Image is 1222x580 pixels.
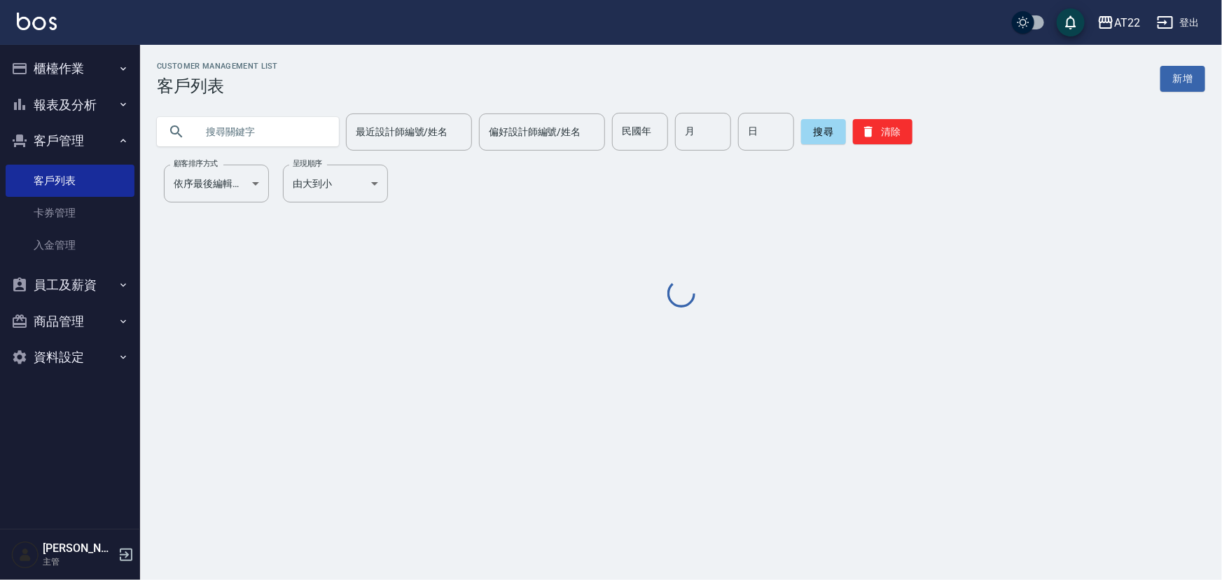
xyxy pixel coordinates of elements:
button: save [1057,8,1085,36]
div: 依序最後編輯時間 [164,165,269,202]
button: 客戶管理 [6,123,134,159]
button: 資料設定 [6,339,134,375]
h2: Customer Management List [157,62,278,71]
button: 員工及薪資 [6,267,134,303]
p: 主管 [43,555,114,568]
button: 登出 [1151,10,1205,36]
a: 客戶列表 [6,165,134,197]
a: 入金管理 [6,229,134,261]
a: 卡券管理 [6,197,134,229]
div: AT22 [1114,14,1140,32]
button: AT22 [1092,8,1146,37]
input: 搜尋關鍵字 [196,113,328,151]
button: 櫃檯作業 [6,50,134,87]
button: 商品管理 [6,303,134,340]
button: 報表及分析 [6,87,134,123]
img: Person [11,541,39,569]
label: 呈現順序 [293,158,322,169]
button: 搜尋 [801,119,846,144]
div: 由大到小 [283,165,388,202]
img: Logo [17,13,57,30]
a: 新增 [1160,66,1205,92]
label: 顧客排序方式 [174,158,218,169]
h5: [PERSON_NAME] [43,541,114,555]
button: 清除 [853,119,912,144]
h3: 客戶列表 [157,76,278,96]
